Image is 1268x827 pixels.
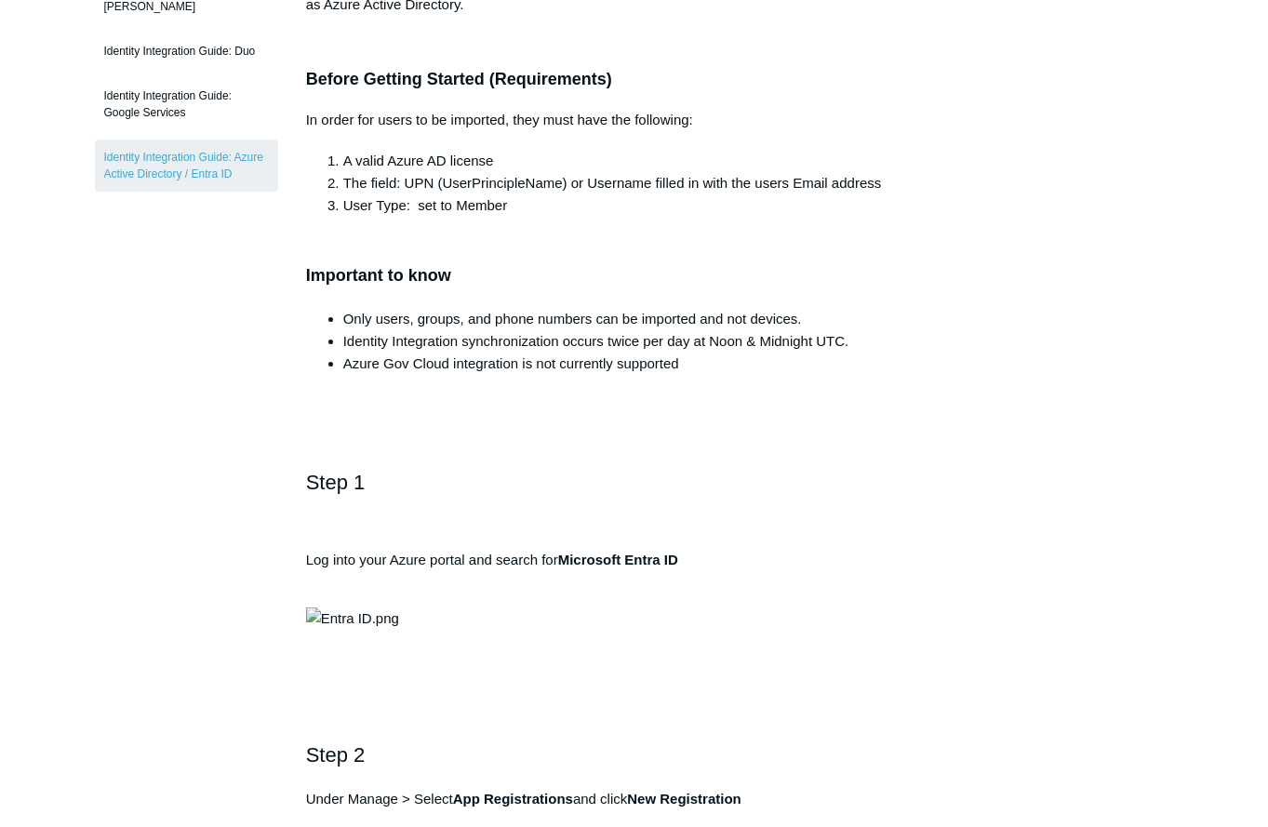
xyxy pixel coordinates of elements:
[343,194,963,217] li: User Type: set to Member
[627,791,741,807] strong: New Registration
[306,549,963,594] p: Log into your Azure portal and search for
[558,552,678,567] strong: Microsoft Entra ID
[95,33,278,69] a: Identity Integration Guide: Duo
[306,66,963,93] h3: Before Getting Started (Requirements)
[343,330,963,353] li: Identity Integration synchronization occurs twice per day at Noon & Midnight UTC.
[306,109,963,131] p: In order for users to be imported, they must have the following:
[306,466,963,531] h2: Step 1
[453,791,573,807] strong: App Registrations
[343,150,963,172] li: A valid Azure AD license
[306,739,963,771] h2: Step 2
[343,353,963,375] li: Azure Gov Cloud integration is not currently supported
[95,78,278,130] a: Identity Integration Guide: Google Services
[343,308,963,330] li: Only users, groups, and phone numbers can be imported and not devices.
[306,607,399,630] img: Entra ID.png
[306,235,963,289] h3: Important to know
[95,140,278,192] a: Identity Integration Guide: Azure Active Directory / Entra ID
[343,172,963,194] li: The field: UPN (UserPrincipleName) or Username filled in with the users Email address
